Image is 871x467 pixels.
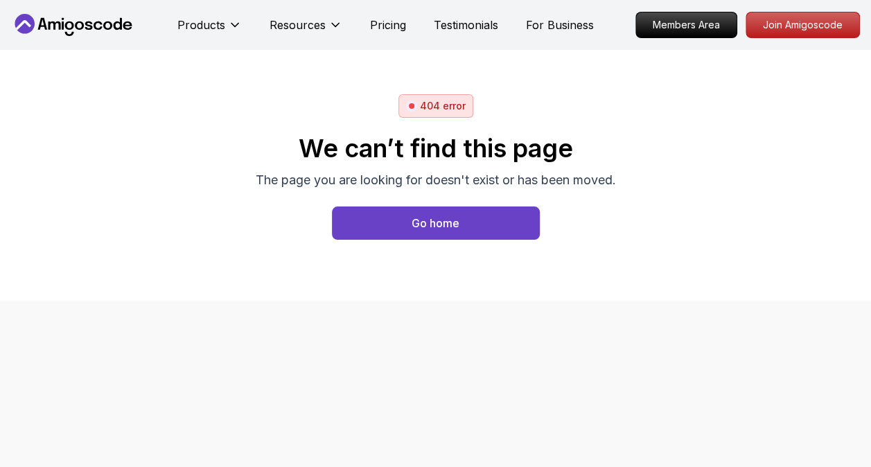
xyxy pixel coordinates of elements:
[434,17,498,33] a: Testimonials
[177,17,242,44] button: Products
[256,170,616,190] p: The page you are looking for doesn't exist or has been moved.
[746,12,859,37] p: Join Amigoscode
[746,12,860,38] a: Join Amigoscode
[177,17,225,33] p: Products
[270,17,342,44] button: Resources
[635,12,737,38] a: Members Area
[256,134,616,162] h2: We can’t find this page
[420,99,466,113] p: 404 error
[332,206,540,240] a: Home page
[270,17,326,33] p: Resources
[636,12,737,37] p: Members Area
[526,17,594,33] a: For Business
[412,215,459,231] div: Go home
[332,206,540,240] button: Go home
[370,17,406,33] a: Pricing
